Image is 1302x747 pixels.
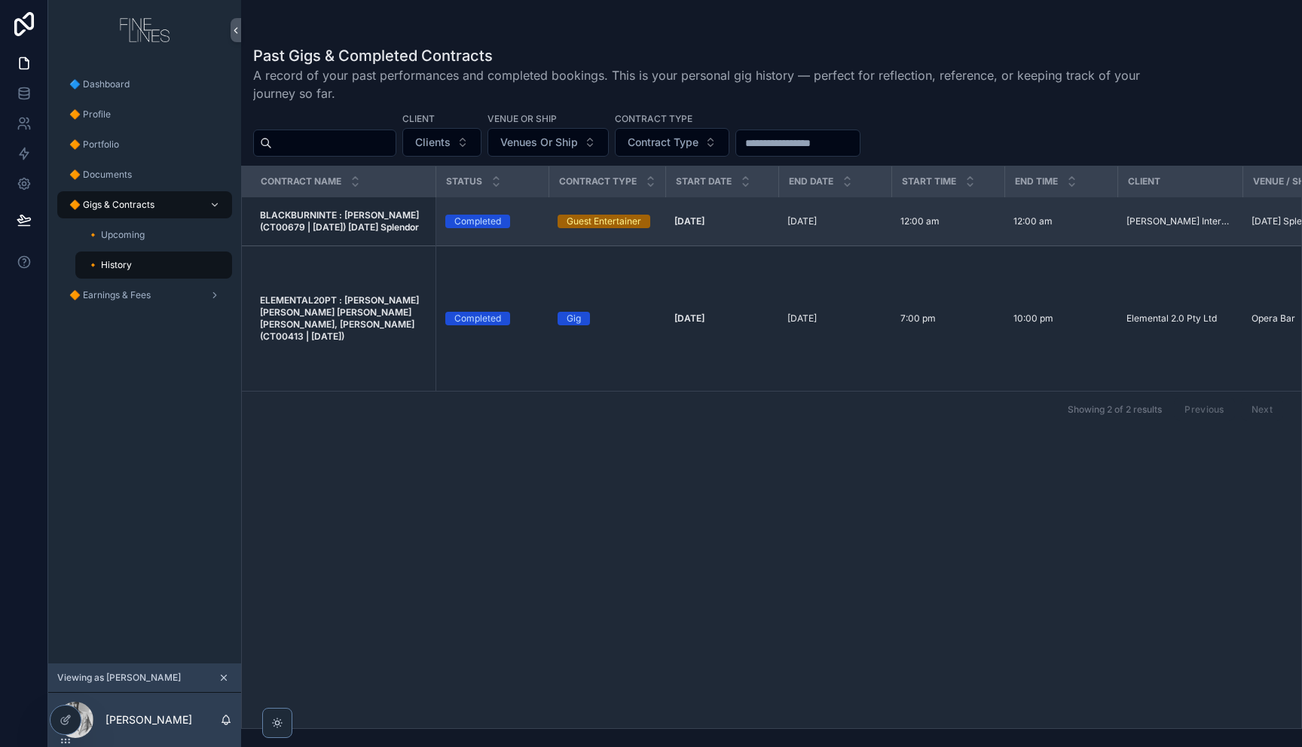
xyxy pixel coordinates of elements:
strong: [DATE] [674,215,704,227]
p: [PERSON_NAME] [105,712,192,727]
span: 10:00 pm [1013,313,1053,325]
span: 🔸 History [87,259,132,271]
a: 🔶 Gigs & Contracts [57,191,232,218]
a: Guest Entertainer [558,215,656,228]
label: Contract Type [615,111,692,125]
a: [DATE] [787,215,882,227]
a: [DATE] [674,215,769,227]
a: Gig [558,312,656,325]
a: 🔸 Upcoming [75,221,232,248]
span: Start Date [676,175,732,188]
a: 🔶 Portfolio [57,131,232,158]
div: Completed [454,312,501,325]
a: ELEMENTAL20PT : [PERSON_NAME] [PERSON_NAME] [PERSON_NAME] [PERSON_NAME], [PERSON_NAME] (CT00413 |... [260,294,426,343]
label: Client [402,111,435,125]
span: Start Time [902,175,956,188]
h1: Past Gigs & Completed Contracts [253,45,1177,66]
button: Select Button [487,128,609,157]
span: Showing 2 of 2 results [1068,404,1162,416]
a: BLACKBURNINTE : [PERSON_NAME] (CT00679 | [DATE]) [DATE] Splendor [260,209,426,233]
span: 🔶 Earnings & Fees [69,289,151,301]
span: A record of your past performances and completed bookings. This is your personal gig history — pe... [253,66,1177,102]
div: scrollable content [48,60,241,328]
span: Venues Or Ship [500,135,578,150]
img: App logo [120,18,170,42]
span: Opera Bar [1252,313,1295,325]
span: Contract Type [559,175,637,188]
a: Completed [445,215,540,228]
a: Elemental 2.0 Pty Ltd [1126,313,1233,325]
button: Select Button [402,128,481,157]
span: 🔶 Profile [69,108,111,120]
strong: BLACKBURNINTE : [PERSON_NAME] (CT00679 | [DATE]) [DATE] Splendor [260,209,421,233]
span: End Time [1015,175,1058,188]
span: End Date [789,175,833,188]
a: [DATE] [787,313,882,325]
span: Status [446,175,482,188]
span: [DATE] [787,313,817,325]
a: [PERSON_NAME] International [1126,215,1233,227]
button: Select Button [615,128,729,157]
span: Contract Name [261,175,341,188]
a: 10:00 pm [1013,313,1108,325]
span: Contract Type [628,135,698,150]
span: 🔷 Dashboard [69,78,130,90]
a: 🔶 Earnings & Fees [57,282,232,309]
a: 🔶 Profile [57,101,232,128]
a: 12:00 am [900,215,995,227]
a: 🔷 Dashboard [57,71,232,98]
span: 🔶 Portfolio [69,139,119,151]
span: [DATE] [787,215,817,227]
a: 🔶 Documents [57,161,232,188]
span: 7:00 pm [900,313,936,325]
div: Gig [567,312,581,325]
a: 7:00 pm [900,313,995,325]
span: 🔶 Documents [69,169,132,181]
a: [DATE] [674,313,769,325]
span: 12:00 am [1013,215,1053,227]
span: Client [1128,175,1160,188]
strong: ELEMENTAL20PT : [PERSON_NAME] [PERSON_NAME] [PERSON_NAME] [PERSON_NAME], [PERSON_NAME] (CT00413 |... [260,294,421,342]
div: Completed [454,215,501,228]
strong: [DATE] [674,313,704,324]
span: 🔸 Upcoming [87,229,145,241]
a: 🔸 History [75,252,232,279]
label: Venue Or Ship [487,111,557,125]
a: Completed [445,312,540,325]
span: 🔶 Gigs & Contracts [69,199,154,211]
span: Clients [415,135,451,150]
span: Elemental 2.0 Pty Ltd [1126,313,1217,325]
span: 12:00 am [900,215,940,227]
span: Viewing as [PERSON_NAME] [57,672,181,684]
div: Guest Entertainer [567,215,641,228]
a: 12:00 am [1013,215,1108,227]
